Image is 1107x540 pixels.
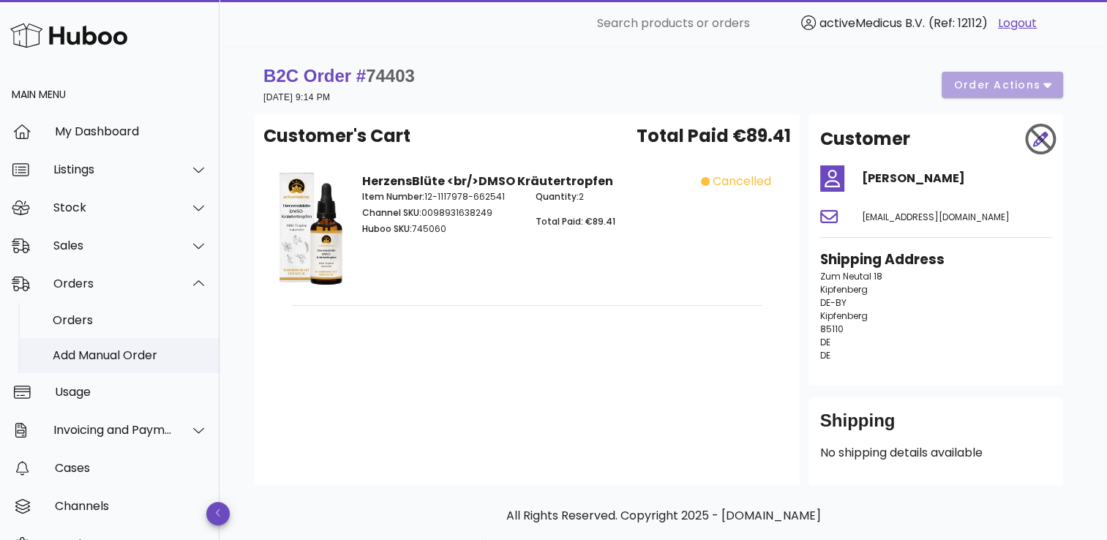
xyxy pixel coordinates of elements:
[55,124,208,138] div: My Dashboard
[362,222,519,236] p: 745060
[861,170,1051,187] h4: [PERSON_NAME]
[362,190,519,203] p: 12-1117978-662541
[998,15,1037,32] a: Logout
[820,409,1051,444] div: Shipping
[53,239,173,252] div: Sales
[637,123,791,149] span: Total Paid €89.41
[362,222,412,235] span: Huboo SKU:
[713,173,771,190] span: cancelled
[366,66,415,86] span: 74403
[53,200,173,214] div: Stock
[263,123,410,149] span: Customer's Cart
[53,313,208,327] div: Orders
[820,349,830,361] span: DE
[55,499,208,513] div: Channels
[861,211,1009,223] span: [EMAIL_ADDRESS][DOMAIN_NAME]
[536,190,579,203] span: Quantity:
[820,310,868,322] span: Kipfenberg
[53,348,208,362] div: Add Manual Order
[820,444,1051,462] p: No shipping details available
[263,66,415,86] strong: B2C Order #
[53,162,173,176] div: Listings
[266,507,1060,525] p: All Rights Reserved. Copyright 2025 - [DOMAIN_NAME]
[275,173,345,285] img: Product Image
[362,206,421,219] span: Channel SKU:
[263,92,330,102] small: [DATE] 9:14 PM
[362,206,519,220] p: 0098931638249
[820,323,844,335] span: 85110
[10,20,127,51] img: Huboo Logo
[820,336,830,348] span: DE
[820,296,847,309] span: DE-BY
[55,461,208,475] div: Cases
[820,270,882,282] span: Zum Neutal 18
[928,15,988,31] span: (Ref: 12112)
[536,215,615,228] span: Total Paid: €89.41
[362,173,613,190] strong: HerzensBlüte <br/>DMSO Kräutertropfen
[819,15,925,31] span: activeMedicus B.V.
[362,190,424,203] span: Item Number:
[820,250,1051,270] h3: Shipping Address
[536,190,692,203] p: 2
[53,423,173,437] div: Invoicing and Payments
[53,277,173,290] div: Orders
[820,126,910,152] h2: Customer
[820,283,868,296] span: Kipfenberg
[55,385,208,399] div: Usage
